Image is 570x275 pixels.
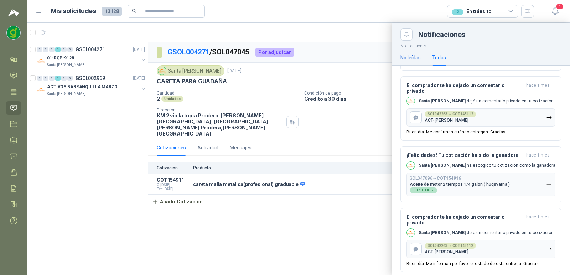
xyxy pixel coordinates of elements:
p: SOL047096 → [410,176,461,181]
p: Buen día. Me informan por favor el estado de esta entrega. Gracias [406,261,539,266]
b: Santa [PERSON_NAME] [419,99,466,104]
button: SOL042263 → COT145112ACT-[PERSON_NAME] [406,108,555,127]
button: SOL042263 → COT145112ACT-[PERSON_NAME] [406,240,555,258]
p: dejó un comentario privado en tu cotización [419,98,554,104]
h1: Mis solicitudes [51,6,96,16]
span: hace 1 mes [526,152,550,158]
b: Santa [PERSON_NAME] [419,230,466,235]
div: No leídas [400,54,421,62]
img: Company Logo [407,162,415,169]
img: Company Logo [407,229,415,237]
button: El comprador te ha dejado un comentario privadohace 1 mes Company LogoSanta [PERSON_NAME] dejó un... [400,208,561,272]
b: Santa [PERSON_NAME] [419,163,466,168]
span: hace 1 mes [526,214,550,226]
h3: El comprador te ha dejado un comentario privado [406,83,523,94]
div: Todas [432,54,446,62]
button: Close [400,28,413,41]
div: SOL042263 → COT145112 [425,243,476,249]
button: El comprador te ha dejado un comentario privadohace 1 mes Company LogoSanta [PERSON_NAME] dejó un... [400,76,561,141]
img: Company Logo [7,26,20,39]
span: 1 [556,3,564,10]
p: ha escogido tu cotización como la ganadora [419,163,555,169]
button: 1 [549,5,561,18]
span: hace 1 mes [526,83,550,94]
div: En tránsito [452,7,491,15]
span: search [132,9,137,14]
span: 13128 [102,7,122,16]
div: 2 [452,9,463,15]
img: Logo peakr [8,9,19,17]
h3: El comprador te ha dejado un comentario privado [406,214,523,226]
p: dejó un comentario privado en tu cotización [419,230,554,236]
h3: ¡Felicidades! Tu cotización ha sido la ganadora [406,152,523,158]
p: Buen día. Me confirman cuándo entregan. Gracias [406,129,506,134]
button: ¡Felicidades! Tu cotización ha sido la ganadorahace 1 mes Company LogoSanta [PERSON_NAME] ha esco... [400,146,561,202]
p: Notificaciones [392,41,570,49]
div: $ [410,187,437,193]
p: ACT-[PERSON_NAME] [425,249,468,254]
span: ,00 [430,189,434,192]
div: Notificaciones [418,31,561,38]
b: COT154916 [437,176,461,181]
p: ACT-[PERSON_NAME] [425,118,468,123]
button: SOL047096→COT154916Aceite de motor 2 tiempos 1/4 galon ( huqsvarna )$170.000,00 [406,173,555,196]
div: SOL042263 → COT145112 [425,111,476,117]
p: Aceite de motor 2 tiempos 1/4 galon ( huqsvarna ) [410,182,510,187]
img: Company Logo [407,97,415,105]
span: 170.000 [416,189,434,192]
